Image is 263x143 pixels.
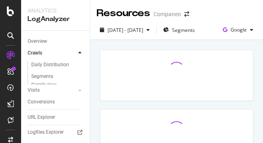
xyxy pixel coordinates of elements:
[153,10,181,18] div: Companeo
[231,26,247,33] span: Google
[28,49,42,57] div: Crawls
[28,86,76,95] a: Visits
[28,98,84,106] a: Conversions
[31,72,84,89] a: Segments Distribution
[31,72,76,89] div: Segments Distribution
[28,128,84,137] a: Logfiles Explorer
[31,61,84,69] a: Daily Distribution
[108,27,143,34] span: [DATE] - [DATE]
[28,98,55,106] div: Conversions
[28,15,83,24] div: LogAnalyzer
[28,86,40,95] div: Visits
[97,23,153,36] button: [DATE] - [DATE]
[220,23,257,36] button: Google
[28,37,47,46] div: Overview
[28,113,55,122] div: URL Explorer
[28,113,84,122] a: URL Explorer
[28,6,83,15] div: Analytics
[184,11,189,17] div: arrow-right-arrow-left
[28,49,76,57] a: Crawls
[28,128,64,137] div: Logfiles Explorer
[31,61,69,69] div: Daily Distribution
[28,37,84,46] a: Overview
[160,23,198,36] button: Segments
[172,27,195,34] span: Segments
[97,6,150,20] div: Resources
